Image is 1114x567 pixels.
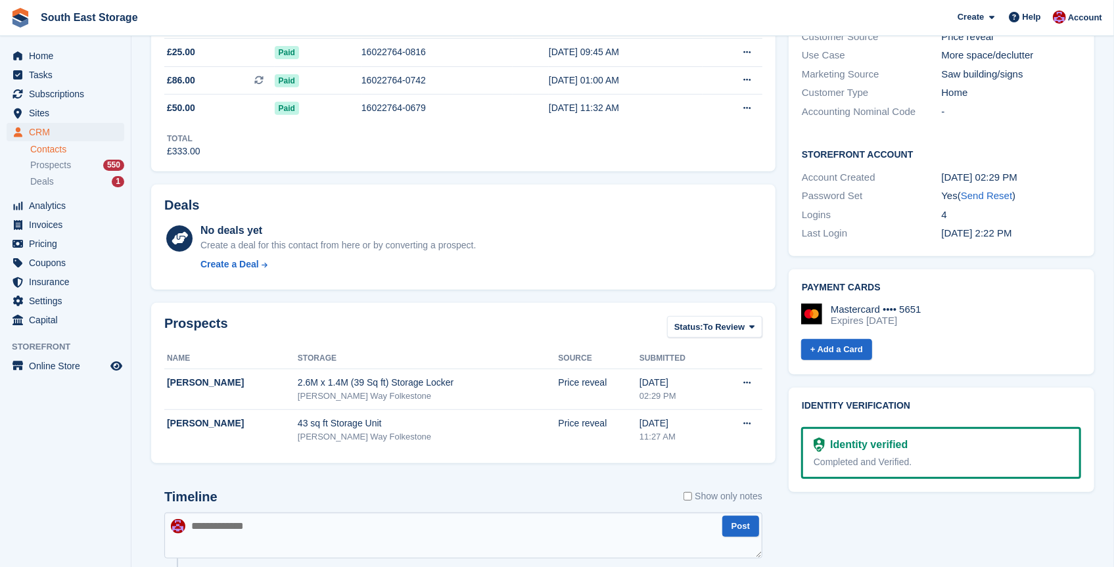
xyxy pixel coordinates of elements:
[802,30,942,45] div: Customer Source
[29,235,108,253] span: Pricing
[29,47,108,65] span: Home
[12,340,131,353] span: Storefront
[7,235,124,253] a: menu
[164,198,199,213] h2: Deals
[29,85,108,103] span: Subscriptions
[275,102,299,115] span: Paid
[298,390,559,403] div: [PERSON_NAME] Way Folkestone
[802,208,942,223] div: Logins
[7,66,124,84] a: menu
[802,283,1081,293] h2: Payment cards
[103,160,124,171] div: 550
[30,175,54,188] span: Deals
[29,311,108,329] span: Capital
[108,358,124,374] a: Preview store
[7,104,124,122] a: menu
[30,159,71,171] span: Prospects
[298,417,559,430] div: 43 sq ft Storage Unit
[942,48,1082,63] div: More space/declutter
[802,189,942,204] div: Password Set
[7,273,124,291] a: menu
[171,519,185,533] img: Roger Norris
[275,74,299,87] span: Paid
[200,223,476,238] div: No deals yet
[298,348,559,369] th: Storage
[801,339,872,361] a: + Add a Card
[164,348,298,369] th: Name
[559,417,640,430] div: Price reveal
[942,170,1082,185] div: [DATE] 02:29 PM
[549,74,703,87] div: [DATE] 01:00 AM
[549,101,703,115] div: [DATE] 11:32 AM
[29,292,108,310] span: Settings
[639,417,716,430] div: [DATE]
[167,376,298,390] div: [PERSON_NAME]
[7,85,124,103] a: menu
[29,196,108,215] span: Analytics
[942,30,1082,45] div: Price reveal
[112,176,124,187] div: 1
[942,67,1082,82] div: Saw building/signs
[167,101,195,115] span: £50.00
[722,516,759,537] button: Post
[29,66,108,84] span: Tasks
[958,190,1015,201] span: ( )
[200,258,476,271] a: Create a Deal
[831,315,921,327] div: Expires [DATE]
[7,254,124,272] a: menu
[942,104,1082,120] div: -
[29,254,108,272] span: Coupons
[802,226,942,241] div: Last Login
[802,104,942,120] div: Accounting Nominal Code
[559,376,640,390] div: Price reveal
[639,430,716,443] div: 11:27 AM
[639,390,716,403] div: 02:29 PM
[7,196,124,215] a: menu
[667,316,762,338] button: Status: To Review
[942,85,1082,101] div: Home
[802,48,942,63] div: Use Case
[1053,11,1066,24] img: Roger Norris
[802,147,1081,160] h2: Storefront Account
[167,74,195,87] span: £86.00
[674,321,703,334] span: Status:
[831,304,921,315] div: Mastercard •••• 5651
[200,258,259,271] div: Create a Deal
[684,489,692,503] input: Show only notes
[275,46,299,59] span: Paid
[825,437,908,453] div: Identity verified
[814,438,825,452] img: Identity Verification Ready
[549,45,703,59] div: [DATE] 09:45 AM
[639,376,716,390] div: [DATE]
[35,7,143,28] a: South East Storage
[11,8,30,28] img: stora-icon-8386f47178a22dfd0bd8f6a31ec36ba5ce8667c1dd55bd0f319d3a0aa187defe.svg
[7,357,124,375] a: menu
[802,170,942,185] div: Account Created
[361,45,513,59] div: 16022764-0816
[7,123,124,141] a: menu
[7,292,124,310] a: menu
[167,145,200,158] div: £333.00
[167,45,195,59] span: £25.00
[7,311,124,329] a: menu
[7,215,124,234] a: menu
[559,348,640,369] th: Source
[942,189,1082,204] div: Yes
[29,215,108,234] span: Invoices
[942,227,1012,238] time: 2025-06-12 13:22:06 UTC
[942,208,1082,223] div: 4
[1068,11,1102,24] span: Account
[29,123,108,141] span: CRM
[298,430,559,443] div: [PERSON_NAME] Way Folkestone
[684,489,762,503] label: Show only notes
[639,348,716,369] th: Submitted
[298,376,559,390] div: 2.6M x 1.4M (39 Sq ft) Storage Locker
[7,47,124,65] a: menu
[29,104,108,122] span: Sites
[361,74,513,87] div: 16022764-0742
[164,316,228,340] h2: Prospects
[200,238,476,252] div: Create a deal for this contact from here or by converting a prospect.
[1023,11,1041,24] span: Help
[703,321,745,334] span: To Review
[29,357,108,375] span: Online Store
